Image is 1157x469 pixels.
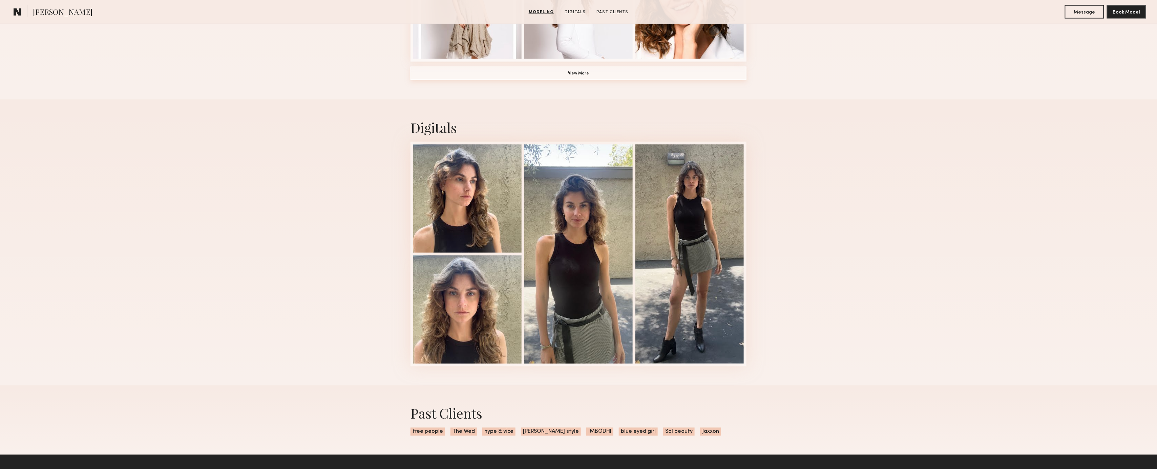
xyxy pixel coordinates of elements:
div: Past Clients [411,404,746,422]
button: Message [1065,5,1104,19]
a: Book Model [1107,9,1146,15]
a: Digitals [562,9,588,15]
span: Jaxxon [700,428,721,436]
span: The Wed [450,428,477,436]
span: [PERSON_NAME] style [521,428,581,436]
span: Sol beauty [663,428,695,436]
a: Modeling [526,9,556,15]
div: Digitals [411,118,746,136]
span: IMBŌDHI [586,428,613,436]
button: View More [411,67,746,80]
a: Past Clients [594,9,631,15]
span: blue eyed girl [619,428,658,436]
button: Book Model [1107,5,1146,19]
span: [PERSON_NAME] [33,7,92,19]
span: hype & vice [482,428,516,436]
span: free people [411,428,445,436]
